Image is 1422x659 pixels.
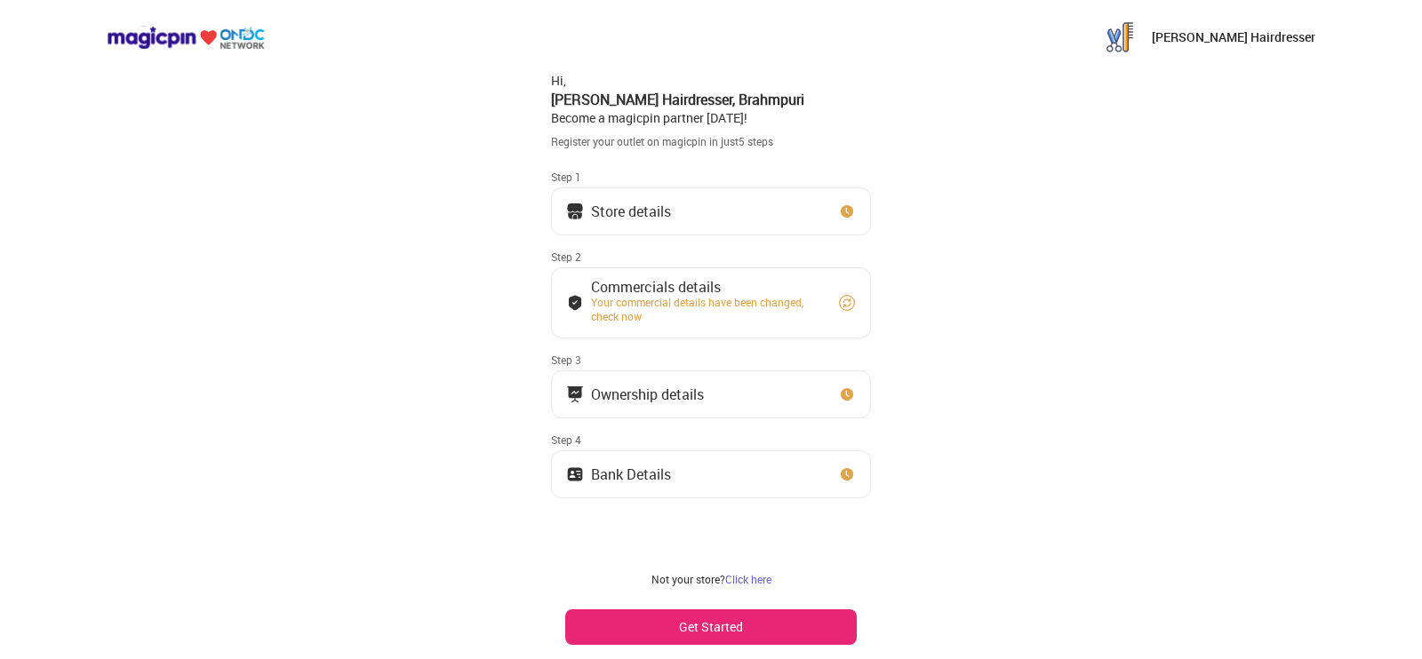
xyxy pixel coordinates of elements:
img: clock_icon_new.67dbf243.svg [838,202,856,220]
div: Step 4 [551,433,871,447]
img: storeIcon.9b1f7264.svg [566,202,584,220]
img: clock_icon_new.67dbf243.svg [838,465,856,483]
img: bank_details_tick.fdc3558c.svg [566,294,584,312]
img: refresh_circle.10b5a287.svg [838,294,856,312]
div: Step 1 [551,170,871,184]
img: AeVo1_8rFswm1jCvrNF3t4hp6yhCnOCFhxw4XZN-NbeLdRsL0VA5rnYylAVxknw8jkDdUb3PsUmHyPJpe1vNHMWObwav [1102,20,1138,55]
div: Store details [591,207,671,216]
div: Register your outlet on magicpin in just 5 steps [551,134,871,149]
button: Get Started [565,609,857,645]
img: clock_icon_new.67dbf243.svg [838,385,856,403]
button: Commercials detailsYour commercial details have been changed, check now [551,267,871,338]
div: Hi, Become a magicpin partner [DATE]! [551,72,871,127]
div: Commercials details [591,282,822,291]
img: ownership_icon.37569ceb.svg [566,465,584,483]
button: Store details [551,187,871,235]
div: [PERSON_NAME] Hairdresser , Brahmpuri [551,90,871,109]
span: Not your store? [651,572,725,586]
img: ondc-logo-new-small.8a59708e.svg [107,26,265,50]
div: Bank Details [591,470,671,479]
button: Bank Details [551,450,871,498]
div: Step 3 [551,353,871,367]
img: commercials_icon.983f7837.svg [566,385,584,403]
button: Ownership details [551,370,871,418]
p: [PERSON_NAME] Hairdresser [1152,28,1315,46]
div: Step 2 [551,250,871,264]
a: Click here [725,572,771,586]
div: Ownership details [591,390,704,399]
div: Your commercial details have been changed, check now [591,295,822,323]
